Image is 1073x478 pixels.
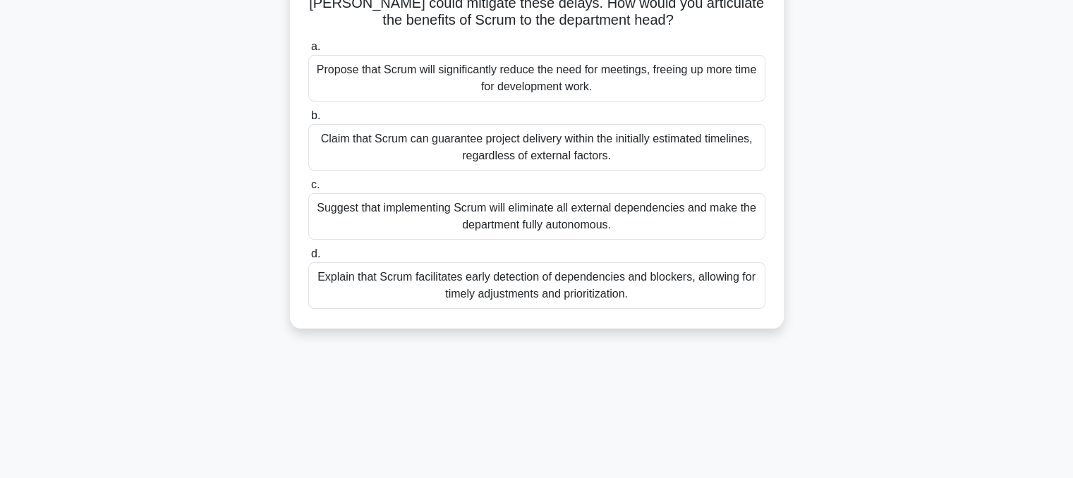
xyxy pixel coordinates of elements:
[311,109,320,121] span: b.
[308,193,765,240] div: Suggest that implementing Scrum will eliminate all external dependencies and make the department ...
[308,262,765,309] div: Explain that Scrum facilitates early detection of dependencies and blockers, allowing for timely ...
[311,247,320,259] span: d.
[311,178,320,190] span: c.
[308,55,765,102] div: Propose that Scrum will significantly reduce the need for meetings, freeing up more time for deve...
[311,40,320,52] span: a.
[308,124,765,171] div: Claim that Scrum can guarantee project delivery within the initially estimated timelines, regardl...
